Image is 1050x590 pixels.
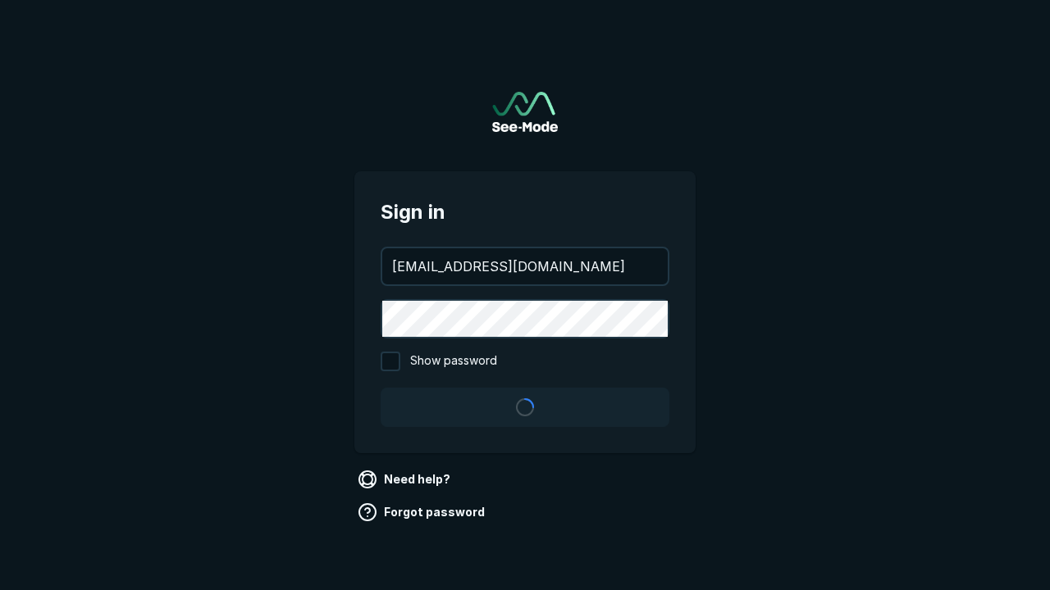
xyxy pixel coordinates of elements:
a: Need help? [354,466,457,492]
a: Go to sign in [492,92,558,132]
img: See-Mode Logo [492,92,558,132]
input: your@email.com [382,248,668,284]
a: Forgot password [354,499,491,525]
span: Sign in [381,197,669,227]
span: Show password [410,352,497,371]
